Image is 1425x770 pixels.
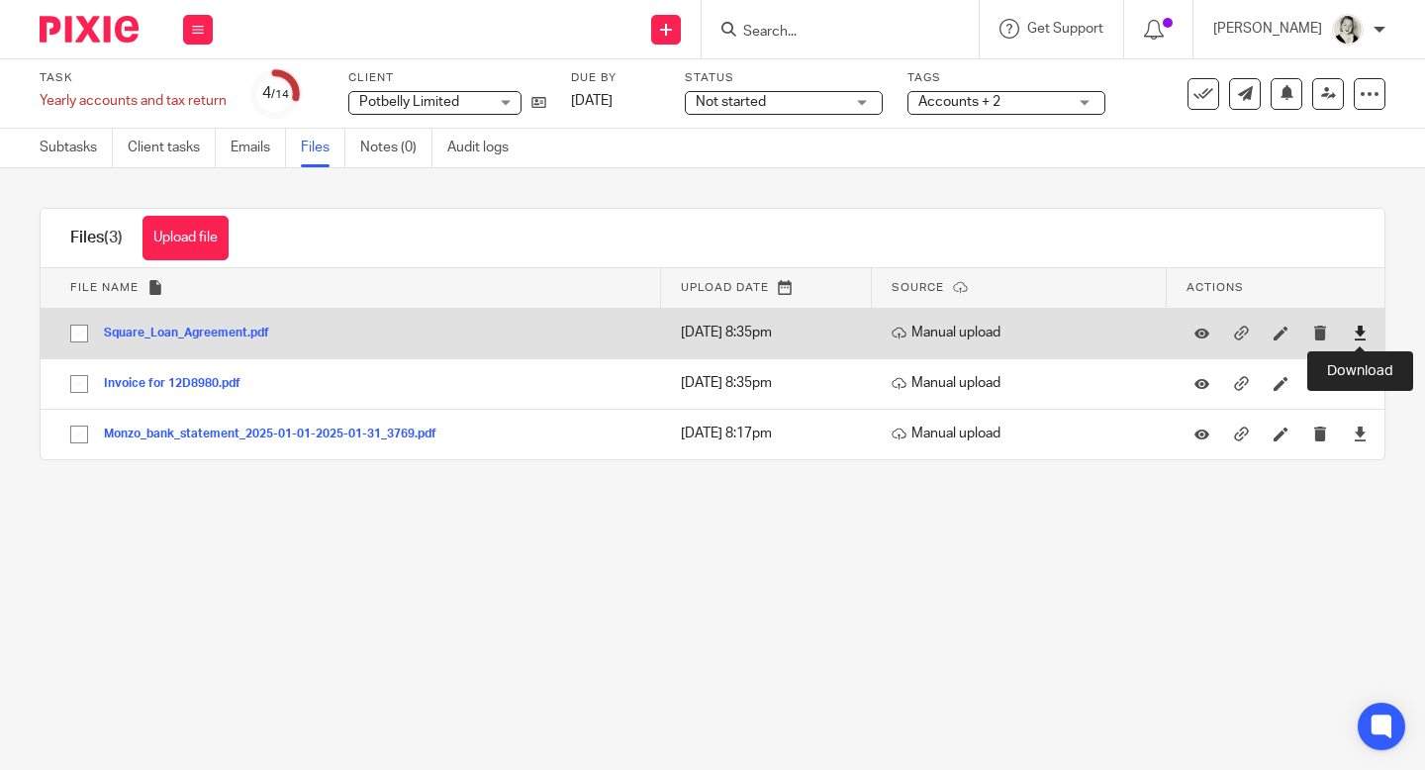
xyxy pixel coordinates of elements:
a: Client tasks [128,129,216,167]
label: Status [685,70,883,86]
p: Manual upload [892,424,1157,443]
button: Square_Loan_Agreement.pdf [104,327,284,340]
span: Not started [696,95,766,109]
p: [DATE] 8:35pm [681,323,862,342]
label: Client [348,70,546,86]
h1: Files [70,228,123,248]
span: (3) [104,230,123,245]
input: Select [60,315,98,352]
span: File name [70,282,139,293]
p: [DATE] 8:17pm [681,424,862,443]
a: Notes (0) [360,129,432,167]
small: /14 [271,89,289,100]
a: Download [1353,373,1368,393]
button: Upload file [142,216,229,260]
span: [DATE] [571,94,613,108]
p: [DATE] 8:35pm [681,373,862,393]
a: Download [1353,323,1368,342]
a: Audit logs [447,129,523,167]
p: Manual upload [892,373,1157,393]
a: Emails [231,129,286,167]
p: [PERSON_NAME] [1213,19,1322,39]
div: 4 [262,82,289,105]
button: Invoice for 12D8980.pdf [104,377,255,391]
a: Download [1353,424,1368,443]
span: Get Support [1027,22,1103,36]
img: Pixie [40,16,139,43]
span: Potbelly Limited [359,95,459,109]
span: Upload date [681,282,769,293]
span: Source [892,282,944,293]
a: Subtasks [40,129,113,167]
button: Monzo_bank_statement_2025-01-01-2025-01-31_3769.pdf [104,428,451,441]
input: Select [60,416,98,453]
p: Manual upload [892,323,1157,342]
a: Files [301,129,345,167]
img: DA590EE6-2184-4DF2-A25D-D99FB904303F_1_201_a.jpeg [1332,14,1364,46]
span: Actions [1187,282,1244,293]
input: Search [741,24,919,42]
div: Yearly accounts and tax return [40,91,227,111]
span: Accounts + 2 [918,95,1000,109]
label: Tags [907,70,1105,86]
label: Task [40,70,227,86]
label: Due by [571,70,660,86]
input: Select [60,365,98,403]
